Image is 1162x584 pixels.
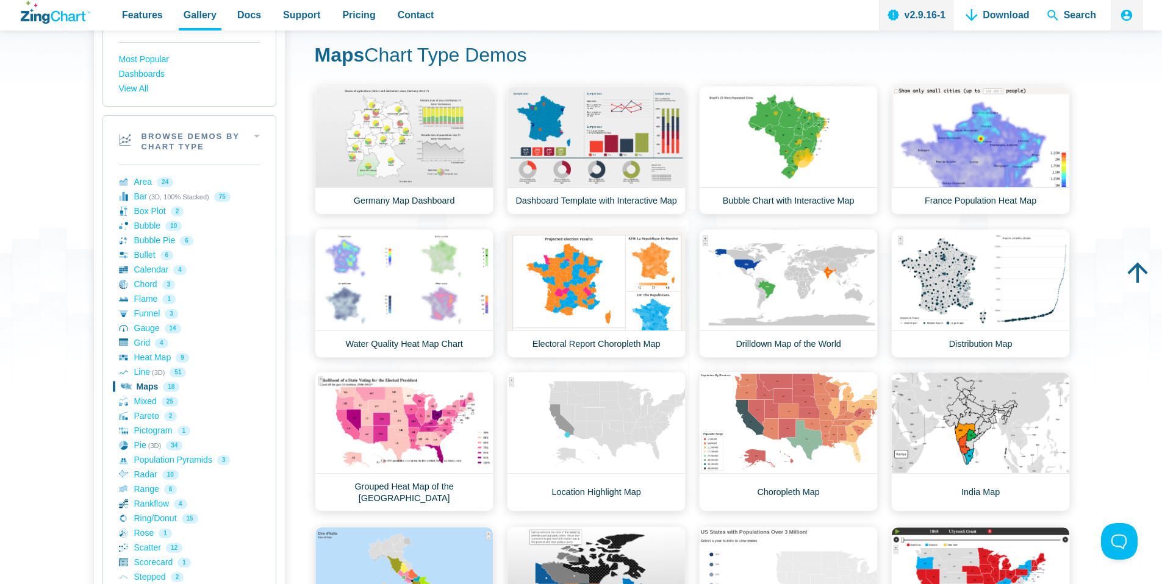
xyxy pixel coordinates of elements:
[507,229,686,358] a: Electoral Report Choropleth Map
[699,372,878,511] a: Choropleth Map
[315,86,493,215] a: Germany Map Dashboard
[891,372,1070,511] a: India Map
[283,7,320,23] span: Support
[315,44,365,66] strong: Maps
[315,372,493,511] a: Grouped Heat Map of the [GEOGRAPHIC_DATA]
[891,229,1070,358] a: Distribution Map
[507,86,686,215] a: Dashboard Template with Interactive Map
[103,116,276,165] h2: Browse Demos By Chart Type
[21,1,90,24] a: ZingChart Logo. Click to return to the homepage
[119,67,260,82] a: Dashboards
[342,7,375,23] span: Pricing
[699,229,878,358] a: Drilldown Map of the World
[398,7,434,23] span: Contact
[184,7,217,23] span: Gallery
[237,7,261,23] span: Docs
[119,82,260,96] a: View All
[315,229,493,358] a: Water Quality Heat Map Chart
[891,86,1070,215] a: France Population Heat Map
[507,372,686,511] a: Location Highlight Map
[122,7,163,23] span: Features
[699,86,878,215] a: Bubble Chart with Interactive Map
[315,43,1069,70] h1: Chart Type Demos
[119,52,260,67] a: Most Popular
[1101,523,1138,560] iframe: Toggle Customer Support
